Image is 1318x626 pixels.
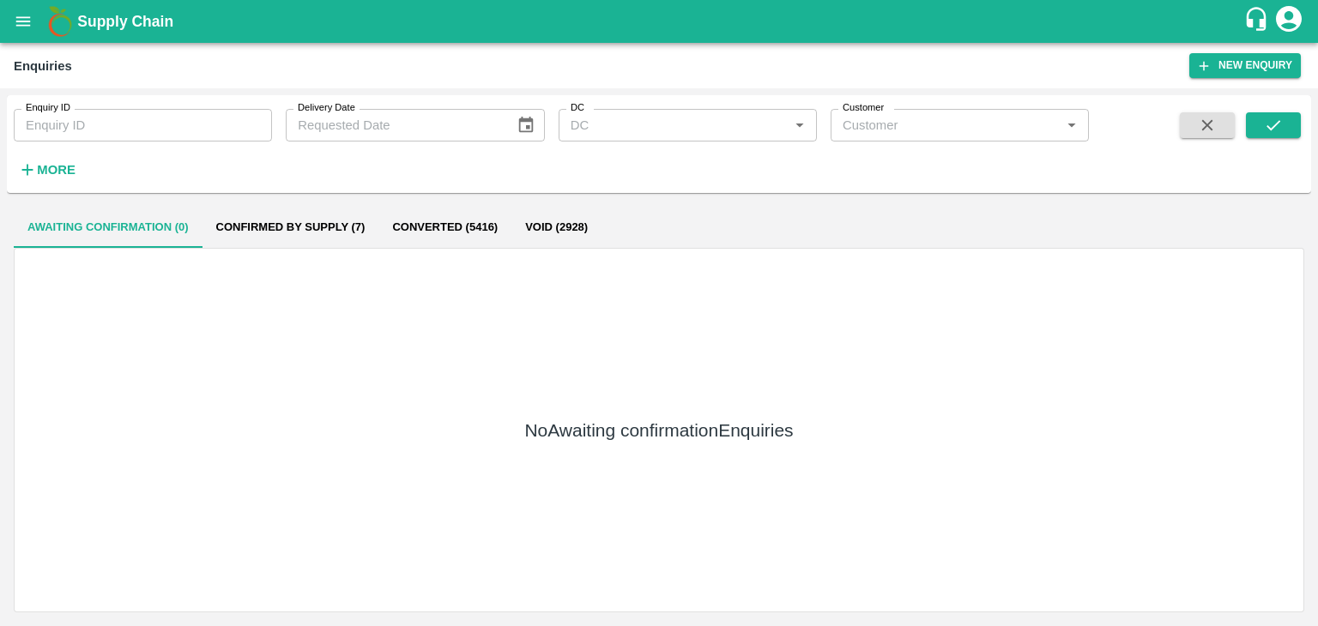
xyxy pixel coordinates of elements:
[203,207,379,248] button: Confirmed by supply (7)
[43,4,77,39] img: logo
[564,114,783,136] input: DC
[14,207,203,248] button: Awaiting confirmation (0)
[14,55,72,77] div: Enquiries
[77,9,1243,33] a: Supply Chain
[1273,3,1304,39] div: account of current user
[26,101,70,115] label: Enquiry ID
[14,155,80,184] button: More
[524,418,793,442] h5: No Awaiting confirmation Enquiries
[510,109,542,141] button: Choose date
[511,207,602,248] button: Void (2928)
[3,2,43,41] button: open drawer
[14,109,272,141] input: Enquiry ID
[571,101,584,115] label: DC
[843,101,884,115] label: Customer
[1061,114,1083,136] button: Open
[77,13,173,30] b: Supply Chain
[1243,6,1273,37] div: customer-support
[378,207,511,248] button: Converted (5416)
[286,109,503,141] input: Requested Date
[836,114,1055,136] input: Customer
[789,114,811,136] button: Open
[1189,53,1301,78] button: New Enquiry
[37,163,76,177] strong: More
[298,101,355,115] label: Delivery Date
